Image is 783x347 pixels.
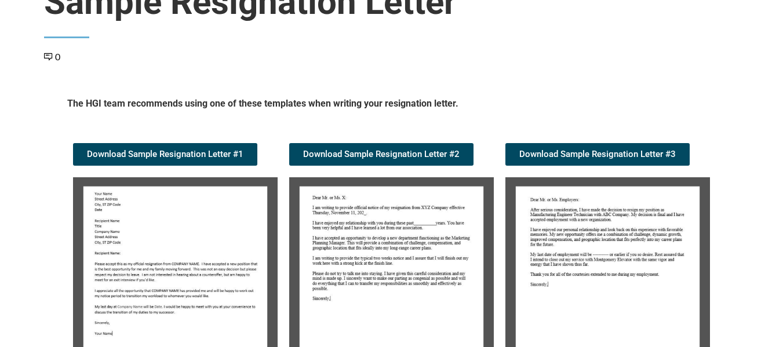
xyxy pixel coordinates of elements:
[73,143,257,166] a: Download Sample Resignation Letter #1
[519,150,676,159] span: Download Sample Resignation Letter #3
[67,97,716,114] h5: The HGI team recommends using one of these templates when writing your resignation letter.
[289,143,474,166] a: Download Sample Resignation Letter #2
[87,150,243,159] span: Download Sample Resignation Letter #1
[505,143,690,166] a: Download Sample Resignation Letter #3
[303,150,460,159] span: Download Sample Resignation Letter #2
[44,51,60,62] a: 0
